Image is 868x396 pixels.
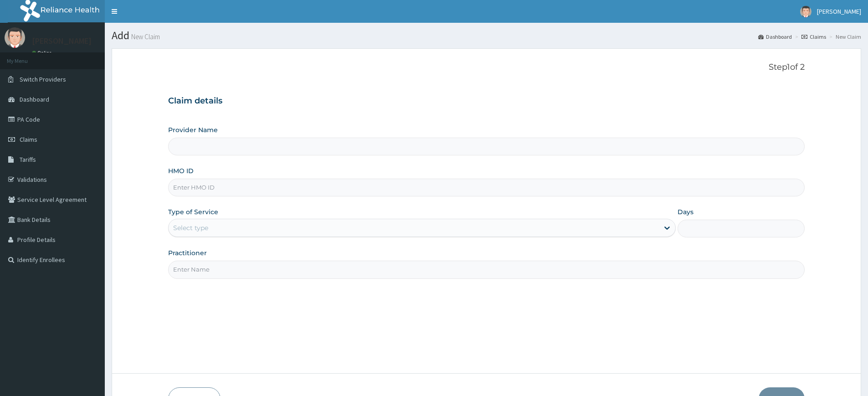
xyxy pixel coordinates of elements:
h1: Add [112,30,861,41]
span: [PERSON_NAME] [817,7,861,15]
label: Practitioner [168,248,207,257]
p: [PERSON_NAME] [32,37,92,45]
span: Dashboard [20,95,49,103]
input: Enter Name [168,261,805,278]
span: Switch Providers [20,75,66,83]
h3: Claim details [168,96,805,106]
p: Step 1 of 2 [168,62,805,72]
small: New Claim [129,33,160,40]
div: Select type [173,223,208,232]
img: User Image [5,27,25,48]
span: Claims [20,135,37,144]
span: Tariffs [20,155,36,164]
img: User Image [800,6,812,17]
label: HMO ID [168,166,194,175]
label: Days [678,207,693,216]
label: Provider Name [168,125,218,134]
a: Dashboard [758,33,792,41]
a: Online [32,50,54,56]
label: Type of Service [168,207,218,216]
a: Claims [801,33,826,41]
input: Enter HMO ID [168,179,805,196]
li: New Claim [827,33,861,41]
